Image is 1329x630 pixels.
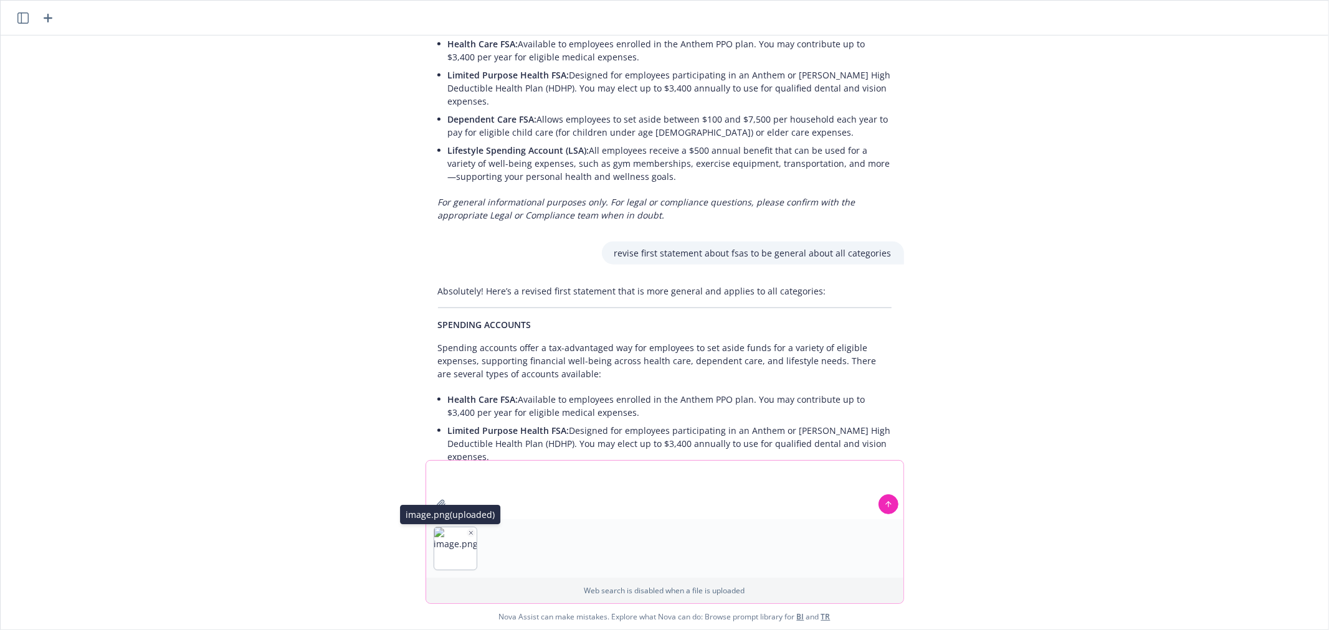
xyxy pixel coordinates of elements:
span: Lifestyle Spending Account (LSA): [448,144,589,156]
span: Health Care FSA: [448,393,518,405]
li: Designed for employees participating in an Anthem or [PERSON_NAME] High Deductible Health Plan (H... [448,421,892,466]
li: Designed for employees participating in an Anthem or [PERSON_NAME] High Deductible Health Plan (H... [448,66,892,110]
span: Dependent Care FSA: [448,113,537,125]
p: revise first statement about fsas to be general about all categories [614,247,892,260]
li: Allows employees to set aside between $100 and $7,500 per household each year to pay for eligible... [448,110,892,141]
p: Absolutely! Here’s a revised first statement that is more general and applies to all categories: [438,284,892,298]
p: Spending accounts offer a tax-advantaged way for employees to set aside funds for a variety of el... [438,341,892,380]
span: SPENDING ACCOUNTS [438,319,531,331]
span: Health Care FSA: [448,38,518,50]
a: TR [821,611,831,622]
p: Web search is disabled when a file is uploaded [434,585,896,596]
li: Available to employees enrolled in the Anthem PPO plan. You may contribute up to $3,400 per year ... [448,35,892,66]
a: BI [797,611,804,622]
em: For general informational purposes only. For legal or compliance questions, please confirm with t... [438,196,855,221]
span: Nova Assist can make mistakes. Explore what Nova can do: Browse prompt library for and [6,604,1323,629]
span: Limited Purpose Health FSA: [448,425,569,436]
li: All employees receive a $500 annual benefit that can be used for a variety of well-being expenses... [448,141,892,186]
span: Limited Purpose Health FSA: [448,69,569,81]
li: Available to employees enrolled in the Anthem PPO plan. You may contribute up to $3,400 per year ... [448,390,892,421]
img: image.png [434,527,477,570]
